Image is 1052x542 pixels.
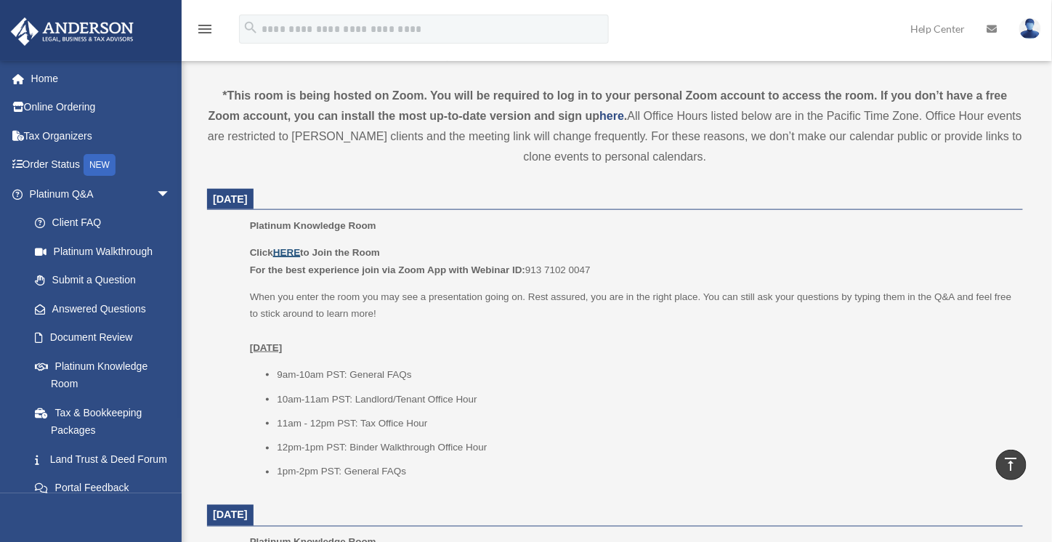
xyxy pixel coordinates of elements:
[207,86,1023,167] div: All Office Hours listed below are in the Pacific Time Zone. Office Hour events are restricted to ...
[10,64,193,93] a: Home
[20,398,193,445] a: Tax & Bookkeeping Packages
[10,150,193,180] a: Order StatusNEW
[1019,18,1041,39] img: User Pic
[277,415,1013,432] li: 11am - 12pm PST: Tax Office Hour
[624,110,627,122] strong: .
[20,237,193,266] a: Platinum Walkthrough
[277,464,1013,481] li: 1pm-2pm PST: General FAQs
[599,110,624,122] a: here
[196,20,214,38] i: menu
[196,25,214,38] a: menu
[20,266,193,295] a: Submit a Question
[20,209,193,238] a: Client FAQ
[273,247,300,258] a: HERE
[277,440,1013,457] li: 12pm-1pm PST: Binder Walkthrough Office Hour
[20,323,193,352] a: Document Review
[20,445,193,474] a: Land Trust & Deed Forum
[213,193,248,205] span: [DATE]
[209,89,1008,122] strong: *This room is being hosted on Zoom. You will be required to log in to your personal Zoom account ...
[7,17,138,46] img: Anderson Advisors Platinum Portal
[996,450,1027,480] a: vertical_align_top
[10,121,193,150] a: Tax Organizers
[277,366,1013,384] li: 9am-10am PST: General FAQs
[243,20,259,36] i: search
[250,342,283,353] u: [DATE]
[213,509,248,521] span: [DATE]
[20,474,193,503] a: Portal Feedback
[156,179,185,209] span: arrow_drop_down
[84,154,116,176] div: NEW
[1003,456,1020,473] i: vertical_align_top
[250,264,525,275] b: For the best experience join via Zoom App with Webinar ID:
[20,294,193,323] a: Answered Questions
[277,391,1013,408] li: 10am-11am PST: Landlord/Tenant Office Hour
[20,352,185,398] a: Platinum Knowledge Room
[250,220,376,231] span: Platinum Knowledge Room
[10,179,193,209] a: Platinum Q&Aarrow_drop_down
[250,247,380,258] b: Click to Join the Room
[10,93,193,122] a: Online Ordering
[250,288,1013,357] p: When you enter the room you may see a presentation going on. Rest assured, you are in the right p...
[250,244,1013,278] p: 913 7102 0047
